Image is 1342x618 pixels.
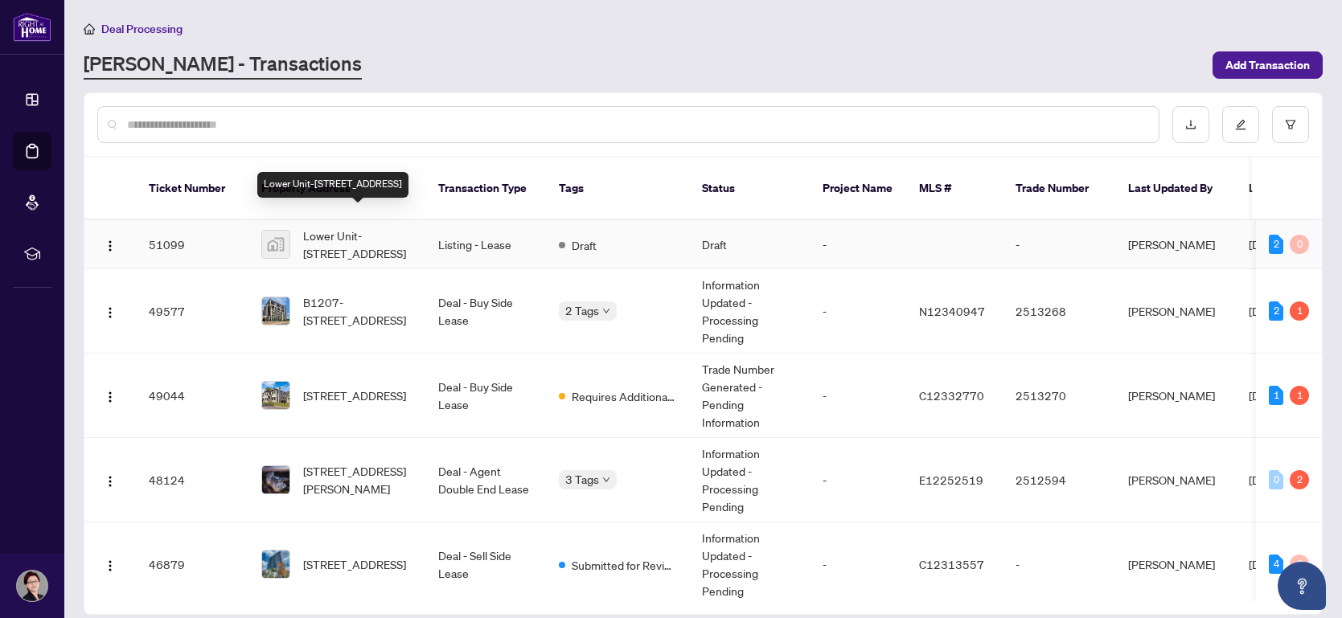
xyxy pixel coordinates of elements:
span: edit [1235,119,1246,130]
th: Project Name [810,158,906,220]
td: Information Updated - Processing Pending [689,438,810,522]
img: Logo [104,475,117,488]
th: MLS # [906,158,1003,220]
td: 2513270 [1003,354,1115,438]
td: Deal - Sell Side Lease [425,522,546,607]
div: 0 [1290,235,1309,254]
td: 46879 [136,522,248,607]
img: thumbnail-img [262,550,289,578]
th: Ticket Number [136,158,248,220]
button: Open asap [1278,562,1326,610]
td: Information Updated - Processing Pending [689,269,810,354]
div: Lower Unit-[STREET_ADDRESS] [257,172,408,198]
span: [STREET_ADDRESS] [303,555,406,573]
td: [PERSON_NAME] [1115,220,1236,269]
span: filter [1285,119,1296,130]
td: 51099 [136,220,248,269]
span: [DATE] [1249,473,1284,487]
td: 48124 [136,438,248,522]
td: Deal - Buy Side Lease [425,269,546,354]
th: Tags [546,158,689,220]
div: 1 [1290,386,1309,405]
img: thumbnail-img [262,297,289,325]
td: 2512594 [1003,438,1115,522]
td: [PERSON_NAME] [1115,438,1236,522]
img: thumbnail-img [262,466,289,493]
span: download [1185,119,1196,130]
td: Deal - Buy Side Lease [425,354,546,438]
span: [STREET_ADDRESS][PERSON_NAME] [303,462,412,497]
img: Logo [104,306,117,319]
span: C12313557 [919,557,984,571]
th: Last Updated By [1115,158,1236,220]
div: 2 [1269,301,1283,321]
button: Logo [97,551,123,577]
td: [PERSON_NAME] [1115,269,1236,354]
td: Draft [689,220,810,269]
button: Add Transaction [1213,51,1323,79]
button: Logo [97,383,123,408]
span: [STREET_ADDRESS] [303,387,406,404]
td: Deal - Agent Double End Lease [425,438,546,522]
a: [PERSON_NAME] - Transactions [84,51,362,80]
span: B1207-[STREET_ADDRESS] [303,293,412,329]
td: [PERSON_NAME] [1115,522,1236,607]
span: home [84,23,95,35]
span: Requires Additional Docs [572,387,676,405]
span: [DATE] [1249,304,1284,318]
div: 0 [1269,470,1283,489]
td: - [810,269,906,354]
th: Transaction Type [425,158,546,220]
span: Lower Unit-[STREET_ADDRESS] [303,227,412,262]
span: 3 Tags [565,470,599,489]
td: 2513268 [1003,269,1115,354]
span: down [602,307,610,315]
div: 2 [1269,235,1283,254]
img: Profile Icon [17,571,47,601]
button: Logo [97,231,123,257]
span: down [602,476,610,484]
div: 1 [1269,386,1283,405]
img: Logo [104,391,117,403]
td: 49577 [136,269,248,354]
td: - [810,522,906,607]
img: thumbnail-img [262,231,289,258]
img: Logo [104,239,117,252]
span: C12332770 [919,388,984,403]
span: N12340947 [919,304,985,318]
img: logo [13,12,51,42]
span: 2 Tags [565,301,599,320]
div: 2 [1290,470,1309,489]
span: E12252519 [919,473,983,487]
td: Listing - Lease [425,220,546,269]
button: edit [1222,106,1259,143]
td: - [810,438,906,522]
button: download [1172,106,1209,143]
span: [DATE] [1249,388,1284,403]
span: Add Transaction [1225,52,1310,78]
span: Draft [572,236,597,254]
div: 0 [1290,555,1309,574]
div: 1 [1290,301,1309,321]
span: Deal Processing [101,22,183,36]
td: - [1003,220,1115,269]
td: - [810,354,906,438]
button: Logo [97,298,123,324]
td: [PERSON_NAME] [1115,354,1236,438]
button: Logo [97,467,123,493]
img: thumbnail-img [262,382,289,409]
td: 49044 [136,354,248,438]
span: [DATE] [1249,557,1284,571]
th: Property Address [248,158,425,220]
div: 4 [1269,555,1283,574]
td: - [810,220,906,269]
td: Information Updated - Processing Pending [689,522,810,607]
button: filter [1272,106,1309,143]
th: Trade Number [1003,158,1115,220]
th: Status [689,158,810,220]
span: [DATE] [1249,237,1284,252]
span: Submitted for Review [572,556,676,574]
td: - [1003,522,1115,607]
img: Logo [104,559,117,572]
td: Trade Number Generated - Pending Information [689,354,810,438]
